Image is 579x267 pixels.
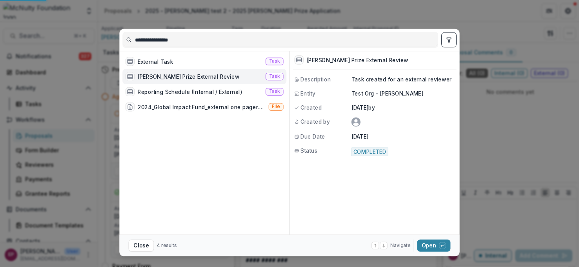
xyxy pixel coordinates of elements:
div: External Task [138,58,173,65]
button: toggle filters [441,32,457,47]
p: Test Org - [PERSON_NAME] [351,90,455,97]
h3: [PERSON_NAME] Prize External Review [307,56,408,64]
svg: avatar [351,117,361,126]
p: Task created for an external reviewer [351,76,455,83]
span: results [161,243,177,249]
span: Created [300,103,322,111]
button: Close [129,240,154,252]
span: Completed [351,148,388,156]
span: Navigate [390,242,410,249]
p: [DATE] by [351,103,455,111]
span: 4 [157,243,160,249]
span: Task [269,74,280,79]
span: Description [300,76,331,83]
div: Reporting Schedule (Internal / External) [138,88,242,96]
span: Status [300,147,318,155]
span: Task [269,58,280,64]
span: Created by [300,117,330,125]
div: 2024_Global Impact Fund_external one pager.docx.pdf [138,103,266,111]
button: Open [417,240,450,252]
span: Due Date [300,133,325,141]
span: Entity [300,90,315,97]
span: Task [269,89,280,94]
div: [PERSON_NAME] Prize External Review [138,72,239,80]
p: [DATE] [351,133,369,141]
span: File [272,104,280,110]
